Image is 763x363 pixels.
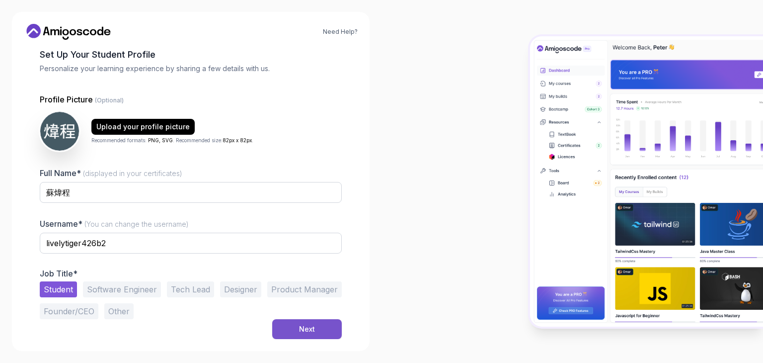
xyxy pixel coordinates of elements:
span: PNG, SVG [148,137,173,143]
p: Personalize your learning experience by sharing a few details with us. [40,64,342,74]
button: Product Manager [267,281,342,297]
button: Tech Lead [167,281,214,297]
button: Next [272,319,342,339]
img: user profile image [40,112,79,151]
h2: Set Up Your Student Profile [40,48,342,62]
span: (Optional) [95,96,124,104]
input: Enter your Full Name [40,182,342,203]
button: Founder/CEO [40,303,98,319]
img: Amigoscode Dashboard [530,36,763,327]
button: Student [40,281,77,297]
div: Next [299,324,315,334]
label: Full Name* [40,168,182,178]
span: (displayed in your certificates) [83,169,182,178]
p: Profile Picture [40,93,342,105]
button: Other [104,303,134,319]
input: Enter your Username [40,233,342,254]
button: Designer [220,281,261,297]
span: 82px x 82px [223,137,252,143]
a: Home link [24,24,113,40]
span: (You can change the username) [84,220,189,228]
button: Upload your profile picture [91,119,195,135]
p: Job Title* [40,269,342,278]
div: Upload your profile picture [96,122,190,132]
label: Username* [40,219,189,229]
p: Recommended formats: . Recommended size: . [91,137,253,144]
button: Software Engineer [83,281,161,297]
a: Need Help? [323,28,358,36]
